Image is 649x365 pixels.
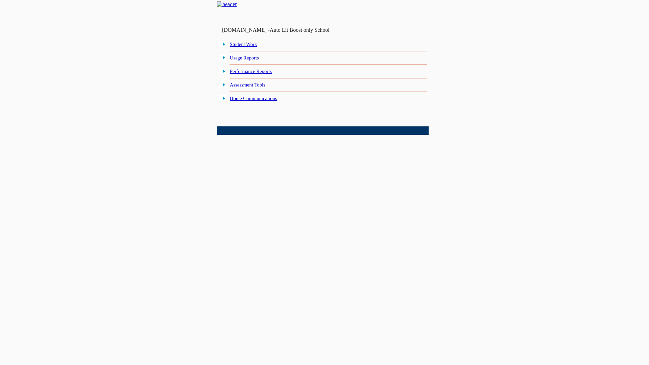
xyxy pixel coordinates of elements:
nobr: Auto Lit Boost only School [270,27,330,33]
img: plus.gif [219,54,226,60]
a: Home Communications [230,96,277,101]
img: plus.gif [219,41,226,47]
img: plus.gif [219,81,226,88]
img: plus.gif [219,95,226,101]
a: Assessment Tools [230,82,265,88]
a: Student Work [230,42,257,47]
a: Performance Reports [230,69,272,74]
img: plus.gif [219,68,226,74]
a: Usage Reports [230,55,259,60]
td: [DOMAIN_NAME] - [222,27,346,33]
img: header [217,1,237,7]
